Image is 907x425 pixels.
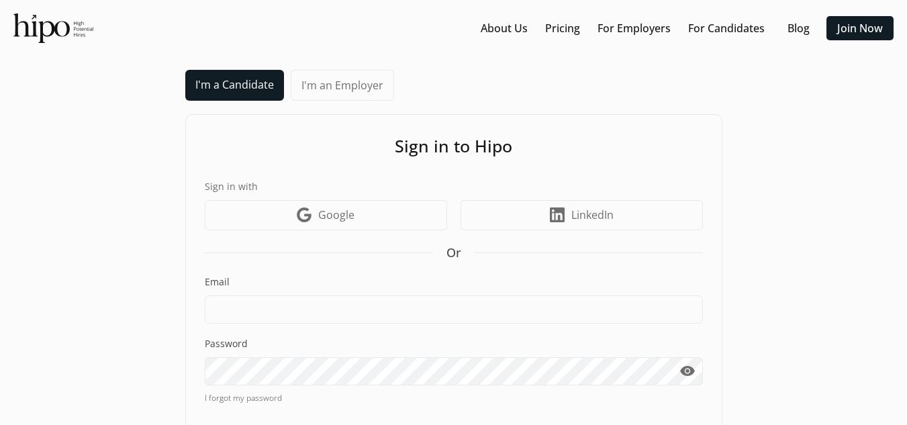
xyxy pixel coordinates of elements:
a: Google [205,200,447,230]
span: Google [318,207,354,223]
button: Blog [777,16,820,40]
a: I forgot my password [205,392,703,404]
span: Or [446,244,461,262]
button: Pricing [540,16,585,40]
button: For Employers [592,16,676,40]
img: official-logo [13,13,93,43]
a: For Candidates [688,20,765,36]
button: About Us [475,16,533,40]
span: visibility [679,363,696,379]
a: Join Now [837,20,883,36]
a: Pricing [545,20,580,36]
a: For Employers [598,20,671,36]
a: I'm an Employer [291,70,394,101]
h1: Sign in to Hipo [205,134,703,159]
button: For Candidates [683,16,770,40]
label: Sign in with [205,179,703,193]
span: LinkedIn [571,207,614,223]
button: Join Now [826,16,894,40]
a: About Us [481,20,528,36]
a: I'm a Candidate [185,70,284,101]
a: LinkedIn [461,200,703,230]
button: visibility [673,357,703,385]
a: Blog [787,20,810,36]
label: Password [205,337,703,350]
label: Email [205,275,703,289]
